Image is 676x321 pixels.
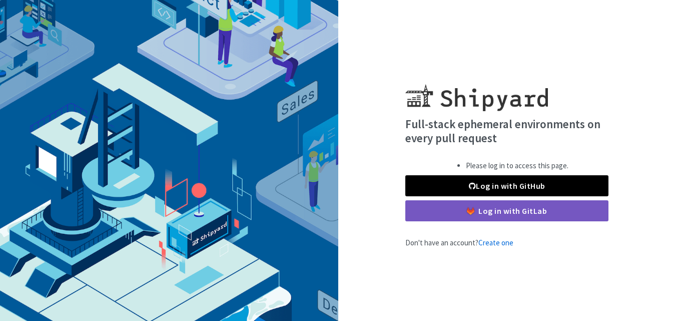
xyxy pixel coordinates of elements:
[405,117,608,145] h4: Full-stack ephemeral environments on every pull request
[405,238,513,247] span: Don't have an account?
[467,207,474,215] img: gitlab-color.svg
[405,175,608,196] a: Log in with GitHub
[405,200,608,221] a: Log in with GitLab
[405,72,548,111] img: Shipyard logo
[478,238,513,247] a: Create one
[466,160,568,172] li: Please log in to access this page.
